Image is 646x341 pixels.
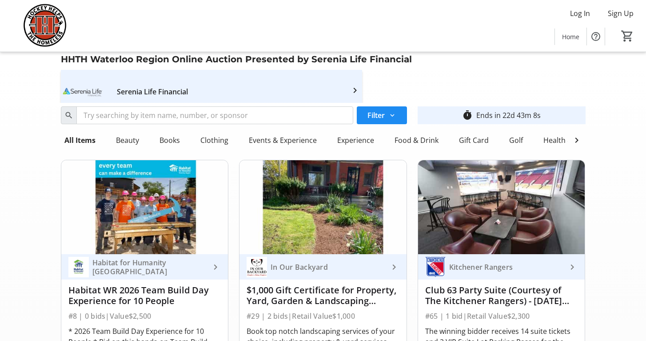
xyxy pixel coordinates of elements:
img: Hockey Helps the Homeless's Logo [5,4,84,48]
div: #8 | 0 bids | Value $2,500 [68,310,221,322]
a: Habitat for Humanity Waterloo RegionHabitat for Humanity [GEOGRAPHIC_DATA] [61,254,228,280]
mat-icon: keyboard_arrow_right [389,262,399,272]
img: Habitat WR 2026 Team Build Day Experience for 10 People [61,160,228,254]
img: $1,000 Gift Certificate for Property, Yard, Garden & Landscaping Services [239,160,407,254]
div: Habitat WR 2026 Team Build Day Experience for 10 People [68,285,221,306]
input: Try searching by item name, number, or sponsor [76,106,353,124]
span: Home [562,32,579,41]
span: Sign Up [608,8,634,19]
div: Books [156,131,183,149]
a: Serenia Life Financial's logoSerenia Life Financial [56,72,368,112]
div: Clothing [197,131,232,149]
div: Ends in 22d 43m 8s [476,110,541,121]
div: #65 | 1 bid | Retail Value $2,300 [425,310,578,322]
div: #29 | 2 bids | Retail Value $1,000 [247,310,399,322]
div: Kitchener Rangers [446,263,567,272]
div: Gift Card [455,131,492,149]
div: Club 63 Party Suite (Courtesy of The Kitchener Rangers) - [DATE] Kitchener Rangers vs Guelph Stor... [425,285,578,306]
img: Kitchener Rangers [425,257,446,277]
div: Health & Wellness [540,131,608,149]
button: Sign Up [601,6,641,20]
div: In Our Backyard [267,263,389,272]
div: Habitat for Humanity [GEOGRAPHIC_DATA] [89,258,211,276]
img: Habitat for Humanity Waterloo Region [68,257,89,277]
a: In Our BackyardIn Our Backyard [239,254,407,280]
div: Events & Experience [245,131,320,149]
div: All Items [61,131,99,149]
a: Kitchener RangersKitchener Rangers [418,254,585,280]
div: Food & Drink [391,131,442,149]
div: Golf [506,131,526,149]
span: Filter [367,110,385,121]
img: Serenia Life Financial's logo [63,72,103,112]
img: In Our Backyard [247,257,267,277]
div: Beauty [112,131,143,149]
div: Experience [334,131,378,149]
mat-icon: keyboard_arrow_right [210,262,221,272]
a: Home [555,28,586,45]
button: Help [587,28,605,45]
div: HHTH Waterloo Region Online Auction Presented by Serenia Life Financial [56,52,417,66]
div: Serenia Life Financial [117,85,336,99]
button: Log In [563,6,597,20]
img: Club 63 Party Suite (Courtesy of The Kitchener Rangers) - Tuesday November 18th Kitchener Rangers... [418,160,585,254]
mat-icon: keyboard_arrow_right [567,262,578,272]
button: Cart [619,28,635,44]
button: Filter [357,106,407,124]
span: Log In [570,8,590,19]
mat-icon: timer_outline [462,110,473,121]
div: $1,000 Gift Certificate for Property, Yard, Garden & Landscaping Services [247,285,399,306]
